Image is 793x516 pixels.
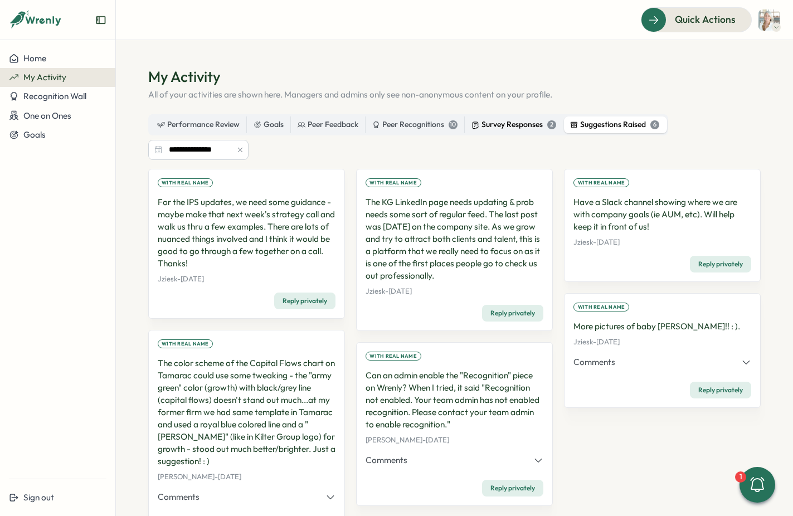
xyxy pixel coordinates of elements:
[148,67,761,86] h1: My Activity
[298,119,358,131] div: Peer Feedback
[698,256,743,272] span: Reply privately
[158,274,181,283] span: Jziesk -
[690,382,751,398] button: Reply privately
[369,179,417,187] span: With real name
[573,320,751,333] p: More pictures of baby [PERSON_NAME]!! : ).
[369,352,417,360] span: With real name
[366,454,543,466] button: Comments
[570,119,659,131] div: Suggestions Raised
[158,472,335,482] p: [DATE]
[573,337,751,347] p: [DATE]
[547,120,556,129] div: 2
[23,53,46,64] span: Home
[573,356,615,368] span: Comments
[366,435,543,445] p: [DATE]
[283,293,327,309] span: Reply privately
[157,119,240,131] div: Performance Review
[366,369,543,431] p: Can an admin enable the "Recognition" piece on Wrenly? When I tried, it said "Recognition not ena...
[641,7,752,32] button: Quick Actions
[758,9,780,31] img: Jennifer Ziesk
[158,472,218,481] span: [PERSON_NAME] -
[254,119,284,131] div: Goals
[23,91,86,101] span: Recognition Wall
[573,356,751,368] button: Comments
[162,340,209,348] span: With real name
[366,286,543,296] p: [DATE]
[366,435,426,444] span: [PERSON_NAME] -
[23,110,71,121] span: One on Ones
[162,179,209,187] span: With real name
[573,237,751,247] p: [DATE]
[158,491,200,503] span: Comments
[366,286,388,295] span: Jziesk -
[573,337,596,346] span: Jziesk -
[372,119,458,131] div: Peer Recognitions
[740,467,775,503] button: 1
[573,196,751,233] p: Have a Slack channel showing where we are with company goals (ie AUM, etc). Will help keep it in ...
[449,120,458,129] div: 10
[158,491,335,503] button: Comments
[578,303,625,311] span: With real name
[23,129,46,140] span: Goals
[735,471,746,483] div: 1
[148,89,761,101] p: All of your activities are shown here. Managers and admins only see non-anonymous content on your...
[690,256,751,272] button: Reply privately
[158,274,335,284] p: [DATE]
[23,72,66,82] span: My Activity
[158,357,335,468] p: The color scheme of the Capital Flows chart on Tamarac could use some tweaking - the "army green"...
[675,12,736,27] span: Quick Actions
[23,492,54,503] span: Sign out
[698,382,743,398] span: Reply privately
[490,305,535,321] span: Reply privately
[490,480,535,496] span: Reply privately
[482,305,543,322] button: Reply privately
[366,454,407,466] span: Comments
[578,179,625,187] span: With real name
[366,196,543,282] p: The KG LinkedIn page needs updating & prob needs some sort of regular feed. The last post was [DA...
[482,480,543,496] button: Reply privately
[471,119,556,131] div: Survey Responses
[650,120,659,129] div: 6
[274,293,335,309] button: Reply privately
[95,14,106,26] button: Expand sidebar
[573,237,596,246] span: Jziesk -
[158,196,335,270] p: For the IPS updates, we need some guidance - maybe make that next week's strategy call and walk u...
